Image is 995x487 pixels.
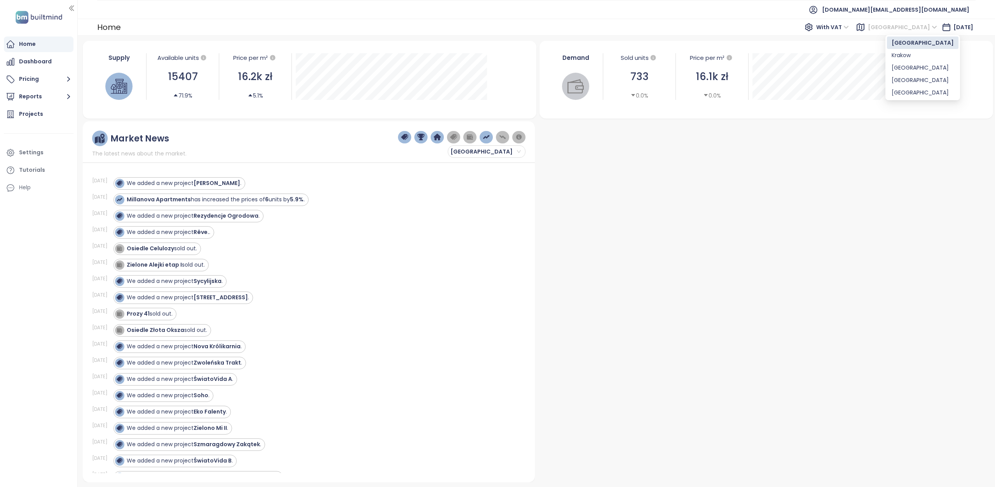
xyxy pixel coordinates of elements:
span: With VAT [816,21,849,33]
div: Projects [19,109,43,119]
img: icon [117,262,122,267]
img: icon [117,213,122,218]
img: house [111,78,127,94]
img: trophy-dark-blue.png [417,134,424,141]
div: 15407 [150,69,215,85]
div: Poznań [887,74,958,86]
img: icon [117,246,122,251]
div: [DATE] [92,275,112,282]
img: icon [117,229,122,235]
a: Settings [4,145,73,161]
div: Gdańsk [887,61,958,74]
strong: Soho [194,391,208,399]
a: Dashboard [4,54,73,70]
div: 71.9% [173,91,192,100]
div: Help [19,183,31,192]
img: icon [117,442,122,447]
img: icon [117,295,122,300]
div: Warszawa [887,37,958,49]
div: Price per m² [233,53,268,63]
div: [DATE] [92,324,112,331]
div: We added a new project . [127,424,228,432]
div: [DATE] [92,422,112,429]
img: icon [117,425,122,431]
img: home-dark-blue.png [434,134,441,141]
div: 16.2k zł [223,69,288,85]
div: We added a new project . [127,457,233,465]
div: We added a new project . [127,342,242,351]
div: [DATE] [92,389,112,396]
div: [DATE] [92,455,112,462]
img: wallet-dark-grey.png [466,134,473,141]
div: Market News [110,134,169,143]
img: icon [117,393,122,398]
span: [DOMAIN_NAME][EMAIL_ADDRESS][DOMAIN_NAME] [822,0,969,19]
div: Settings [19,148,44,157]
div: We added a new project . [127,293,249,302]
div: We added a new project . [127,440,261,449]
span: [DATE] [953,23,973,31]
div: Price per m² [680,53,744,63]
div: We added a new project . [127,179,241,187]
div: 16.1k zł [680,69,744,85]
img: icon [117,360,122,365]
a: Home [4,37,73,52]
div: We added a new project . [127,391,209,400]
div: [GEOGRAPHIC_DATA] [892,88,954,97]
span: caret-up [173,93,178,98]
div: has increased the prices of units by . [127,195,305,204]
div: Supply [96,53,143,62]
strong: [PERSON_NAME] [194,179,240,187]
div: Krakow [892,51,954,59]
strong: Osiedle Celulozy [127,244,174,252]
div: [DATE] [92,308,112,315]
span: Warszawa [450,146,521,157]
div: Help [4,180,73,195]
div: We added a new project . [127,277,223,285]
strong: Zielono Mi II [194,424,227,432]
div: Tutorials [19,165,45,175]
img: icon [117,409,122,414]
strong: Zielone Alejki etap I [127,261,182,269]
div: [GEOGRAPHIC_DATA] [892,63,954,72]
strong: Eko Falenty [194,408,226,415]
div: [DATE] [92,210,112,217]
span: The latest news about the market. [92,149,187,158]
img: price-increases.png [483,134,490,141]
span: caret-down [630,93,636,98]
div: Łódź [887,86,958,99]
img: icon [117,197,122,202]
div: [DATE] [92,243,112,250]
div: sold out. [127,261,205,269]
div: We added a new project . [127,408,227,416]
strong: ŚwiatoVida B [194,457,232,464]
div: We added a new project . [127,212,260,220]
img: icon [117,311,122,316]
a: Projects [4,106,73,122]
div: [DATE] [92,471,112,478]
span: Warszawa [868,21,937,33]
img: icon [117,458,122,463]
img: icon [117,376,122,382]
div: [DATE] [92,226,112,233]
strong: Nova Królikarnia [194,342,241,350]
strong: Rêve. [194,228,209,236]
img: wallet [567,78,584,94]
strong: Zwoleńska Trakt [194,359,241,367]
div: [DATE] [92,406,112,413]
strong: 5.9% [290,195,304,203]
div: Demand [553,53,599,62]
img: icon [117,344,122,349]
strong: Szmaragdowy Zakątek [194,440,260,448]
strong: Millanova Apartments [127,195,191,203]
div: sold out. [127,310,173,318]
div: [DATE] [92,177,112,184]
img: ruler [95,134,105,143]
div: [DATE] [92,292,112,298]
div: Available units [150,53,215,63]
strong: Rezydencje Ogrodowa [194,212,258,220]
div: [DATE] [92,438,112,445]
div: sold out. [127,244,197,253]
img: price-tag-dark-blue.png [401,134,408,141]
div: Sold units [607,53,672,63]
